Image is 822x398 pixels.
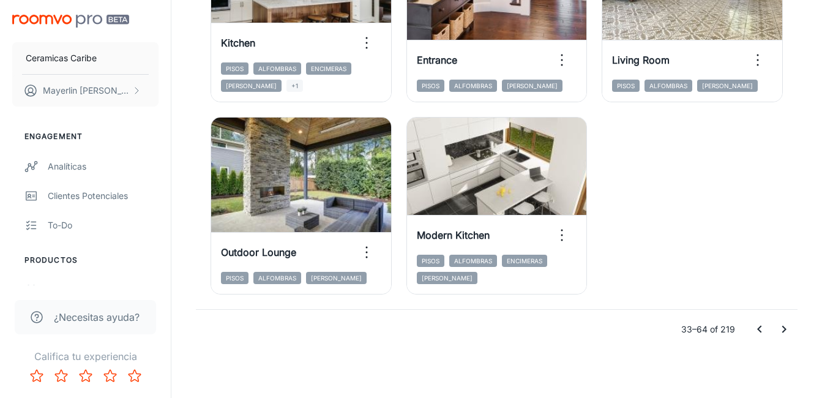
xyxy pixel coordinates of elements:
div: Analíticas [48,160,159,173]
span: Alfombras [449,80,497,92]
span: Pisos [221,62,248,75]
h6: Outdoor Lounge [221,245,296,260]
h6: Entrance [417,53,457,67]
button: Ceramicas Caribe [12,42,159,74]
div: Clientes potenciales [48,189,159,203]
h6: Living Room [612,53,670,67]
button: Go to next page [772,317,796,342]
h6: Kitchen [221,36,255,50]
button: Go to previous page [747,317,772,342]
span: [PERSON_NAME] [502,80,562,92]
span: [PERSON_NAME] [417,272,477,284]
p: Mayerlin [PERSON_NAME] [43,84,129,97]
p: Ceramicas Caribe [26,51,97,65]
p: 33–64 of 219 [681,323,735,336]
span: Alfombras [253,62,301,75]
span: ¿Necesitas ayuda? [54,310,140,325]
button: Rate 1 star [24,364,49,388]
button: Rate 2 star [49,364,73,388]
img: Roomvo PRO Beta [12,15,129,28]
span: [PERSON_NAME] [221,80,282,92]
h6: Modern Kitchen [417,228,490,242]
span: Pisos [417,80,444,92]
div: Mis productos [48,283,159,297]
span: Alfombras [449,255,497,267]
button: Rate 4 star [98,364,122,388]
span: +1 [286,80,303,92]
span: Encimeras [306,62,351,75]
span: Encimeras [502,255,547,267]
button: Rate 3 star [73,364,98,388]
button: Rate 5 star [122,364,147,388]
span: Pisos [221,272,248,284]
div: To-do [48,219,159,232]
span: Pisos [417,255,444,267]
span: Alfombras [253,272,301,284]
span: Alfombras [645,80,692,92]
span: [PERSON_NAME] [306,272,367,284]
span: Pisos [612,80,640,92]
button: Mayerlin [PERSON_NAME] [12,75,159,107]
p: Califica tu experiencia [10,349,161,364]
span: [PERSON_NAME] [697,80,758,92]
